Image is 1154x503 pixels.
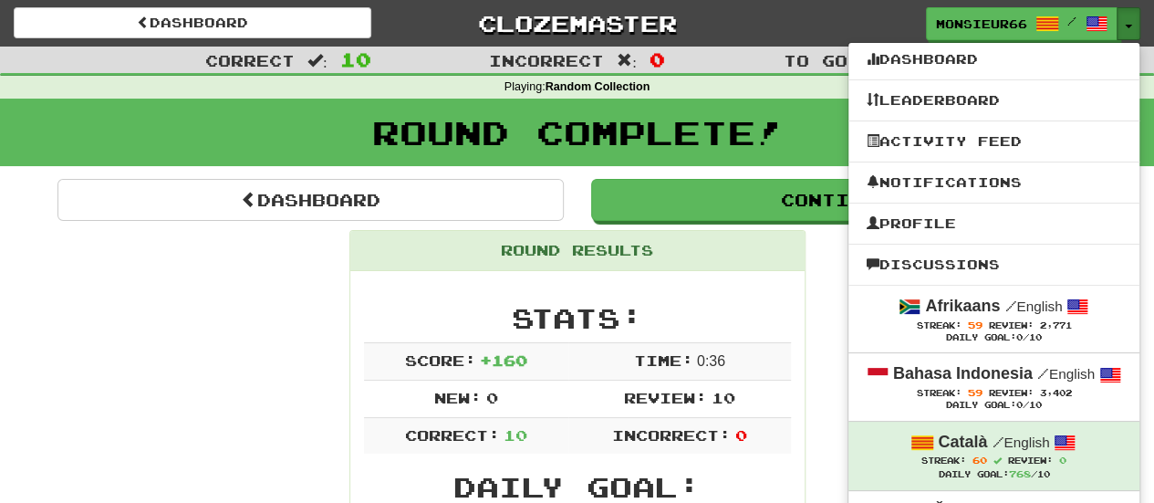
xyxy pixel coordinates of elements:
a: Dashboard [57,179,564,221]
span: monsieur66 [936,16,1027,32]
div: Daily Goal: /10 [867,400,1121,412]
span: / [1004,298,1016,314]
small: English [1004,299,1062,314]
span: Streak: [916,388,961,398]
span: 59 [967,320,982,330]
a: Bahasa Indonesia /English Streak: 59 Review: 3,402 Daily Goal:0/10 [848,353,1139,420]
div: Daily Goal: /10 [867,332,1121,344]
span: Review: [988,320,1033,330]
span: Review: [1008,456,1053,466]
h2: Daily Goal: [364,472,791,502]
button: Continue [591,179,1097,221]
span: 0 [734,426,746,444]
span: 0 [1016,400,1023,410]
span: To go [783,51,847,69]
span: Incorrect [489,51,604,69]
span: 10 [504,426,527,444]
span: / [1037,365,1049,382]
span: Streak: [916,320,961,330]
span: Incorrect: [612,426,731,444]
a: Profile [848,212,1139,236]
span: 60 [972,455,987,466]
span: : [617,53,637,68]
span: / [992,434,1003,450]
span: 10 [340,48,371,70]
a: Clozemaster [399,7,756,39]
a: Català /English Streak: 60 Review: 0 Daily Goal:768/10 [848,422,1139,490]
strong: Random Collection [546,80,650,93]
span: Streak: [921,456,966,466]
span: : [307,53,327,68]
span: 0 [650,48,665,70]
span: 0 [1016,332,1023,342]
span: Streak includes today. [993,456,1002,465]
strong: Bahasa Indonesia [893,364,1033,382]
small: English [992,435,1049,450]
span: + 160 [480,351,527,369]
a: Activity Feed [848,130,1139,153]
a: monsieur66 / [926,7,1118,40]
strong: Català [938,433,987,451]
a: Dashboard [14,7,371,38]
span: Review: [624,389,707,406]
a: Discussions [848,253,1139,277]
span: 0 : 36 [697,353,725,369]
a: Leaderboard [848,89,1139,112]
span: 0 [1059,455,1066,466]
span: / [1067,15,1076,27]
span: 0 [485,389,497,406]
small: English [1037,366,1095,382]
span: Correct: [404,426,499,444]
h2: Stats: [364,303,791,333]
span: 3,402 [1039,388,1071,398]
span: 768 [1008,468,1030,479]
div: Daily Goal: /10 [867,467,1121,481]
span: 59 [967,387,982,398]
span: Score: [404,351,475,369]
span: 2,771 [1039,320,1071,330]
span: Review: [988,388,1033,398]
a: Afrikaans /English Streak: 59 Review: 2,771 Daily Goal:0/10 [848,286,1139,352]
a: Dashboard [848,47,1139,71]
span: Correct [205,51,295,69]
div: Round Results [350,231,805,271]
span: Time: [633,351,692,369]
a: Notifications [848,171,1139,194]
strong: Afrikaans [925,297,1000,315]
h1: Round Complete! [6,114,1148,151]
span: New: [434,389,482,406]
span: 10 [711,389,734,406]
